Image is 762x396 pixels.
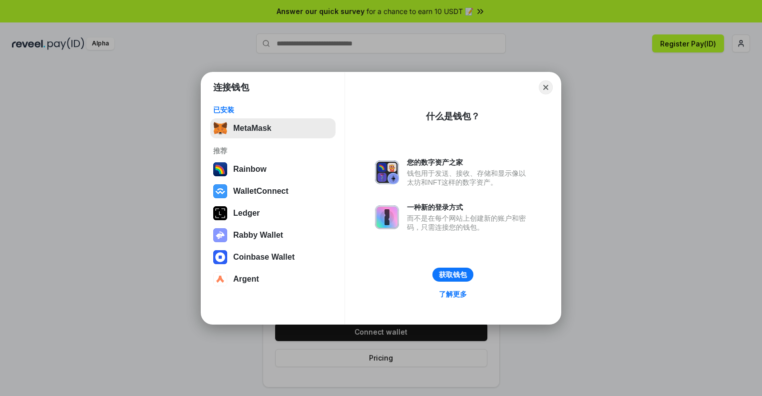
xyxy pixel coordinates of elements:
button: Close [539,80,553,94]
img: svg+xml,%3Csvg%20width%3D%2228%22%20height%3D%2228%22%20viewBox%3D%220%200%2028%2028%22%20fill%3D... [213,272,227,286]
div: 了解更多 [439,290,467,299]
img: svg+xml,%3Csvg%20width%3D%22120%22%20height%3D%22120%22%20viewBox%3D%220%200%20120%20120%22%20fil... [213,162,227,176]
button: Argent [210,269,336,289]
div: 您的数字资产之家 [407,158,531,167]
div: Argent [233,275,259,284]
div: 而不是在每个网站上创建新的账户和密码，只需连接您的钱包。 [407,214,531,232]
div: WalletConnect [233,187,289,196]
div: 已安装 [213,105,333,114]
img: svg+xml,%3Csvg%20width%3D%2228%22%20height%3D%2228%22%20viewBox%3D%220%200%2028%2028%22%20fill%3D... [213,184,227,198]
div: Rabby Wallet [233,231,283,240]
img: svg+xml,%3Csvg%20xmlns%3D%22http%3A%2F%2Fwww.w3.org%2F2000%2Fsvg%22%20fill%3D%22none%22%20viewBox... [375,205,399,229]
div: Ledger [233,209,260,218]
div: Rainbow [233,165,267,174]
button: MetaMask [210,118,336,138]
div: 什么是钱包？ [426,110,480,122]
div: Coinbase Wallet [233,253,295,262]
img: svg+xml,%3Csvg%20xmlns%3D%22http%3A%2F%2Fwww.w3.org%2F2000%2Fsvg%22%20fill%3D%22none%22%20viewBox... [375,160,399,184]
img: svg+xml,%3Csvg%20width%3D%2228%22%20height%3D%2228%22%20viewBox%3D%220%200%2028%2028%22%20fill%3D... [213,250,227,264]
button: Rabby Wallet [210,225,336,245]
button: Rainbow [210,159,336,179]
div: 钱包用于发送、接收、存储和显示像以太坊和NFT这样的数字资产。 [407,169,531,187]
button: Coinbase Wallet [210,247,336,267]
button: WalletConnect [210,181,336,201]
img: svg+xml,%3Csvg%20xmlns%3D%22http%3A%2F%2Fwww.w3.org%2F2000%2Fsvg%22%20width%3D%2228%22%20height%3... [213,206,227,220]
img: svg+xml,%3Csvg%20fill%3D%22none%22%20height%3D%2233%22%20viewBox%3D%220%200%2035%2033%22%20width%... [213,121,227,135]
button: Ledger [210,203,336,223]
div: 获取钱包 [439,270,467,279]
button: 获取钱包 [432,268,473,282]
div: MetaMask [233,124,271,133]
h1: 连接钱包 [213,81,249,93]
div: 一种新的登录方式 [407,203,531,212]
div: 推荐 [213,146,333,155]
a: 了解更多 [433,288,473,301]
img: svg+xml,%3Csvg%20xmlns%3D%22http%3A%2F%2Fwww.w3.org%2F2000%2Fsvg%22%20fill%3D%22none%22%20viewBox... [213,228,227,242]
